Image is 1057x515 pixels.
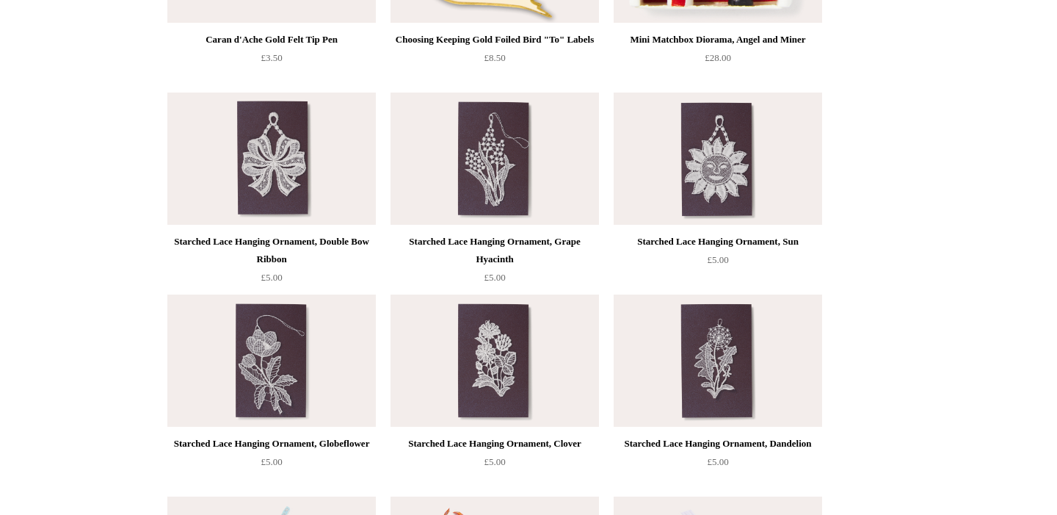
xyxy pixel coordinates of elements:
a: Starched Lace Hanging Ornament, Globeflower Starched Lace Hanging Ornament, Globeflower [167,295,376,427]
a: Starched Lace Hanging Ornament, Sun Starched Lace Hanging Ornament, Sun [614,93,822,225]
a: Starched Lace Hanging Ornament, Grape Hyacinth £5.00 [391,233,599,293]
a: Caran d'Ache Gold Felt Tip Pen £3.50 [167,31,376,91]
span: £5.00 [707,254,728,265]
div: Starched Lace Hanging Ornament, Clover [394,435,595,453]
span: £5.00 [707,456,728,467]
a: Starched Lace Hanging Ornament, Clover £5.00 [391,435,599,495]
a: Mini Matchbox Diorama, Angel and Miner £28.00 [614,31,822,91]
img: Starched Lace Hanging Ornament, Globeflower [167,295,376,427]
span: £3.50 [261,52,282,63]
span: £28.00 [705,52,731,63]
a: Starched Lace Hanging Ornament, Dandelion Starched Lace Hanging Ornament, Dandelion [614,295,822,427]
div: Mini Matchbox Diorama, Angel and Miner [617,31,818,48]
img: Starched Lace Hanging Ornament, Clover [391,295,599,427]
div: Starched Lace Hanging Ornament, Globeflower [171,435,372,453]
a: Starched Lace Hanging Ornament, Dandelion £5.00 [614,435,822,495]
img: Starched Lace Hanging Ornament, Grape Hyacinth [391,93,599,225]
a: Starched Lace Hanging Ornament, Double Bow Ribbon Starched Lace Hanging Ornament, Double Bow Ribbon [167,93,376,225]
a: Starched Lace Hanging Ornament, Double Bow Ribbon £5.00 [167,233,376,293]
span: £5.00 [261,456,282,467]
a: Starched Lace Hanging Ornament, Grape Hyacinth Starched Lace Hanging Ornament, Grape Hyacinth [391,93,599,225]
a: Choosing Keeping Gold Foiled Bird "To" Labels £8.50 [391,31,599,91]
img: Starched Lace Hanging Ornament, Dandelion [614,295,822,427]
span: £8.50 [484,52,505,63]
img: Starched Lace Hanging Ornament, Sun [614,93,822,225]
div: Starched Lace Hanging Ornament, Dandelion [617,435,818,453]
span: £5.00 [484,456,505,467]
div: Starched Lace Hanging Ornament, Sun [617,233,818,251]
a: Starched Lace Hanging Ornament, Sun £5.00 [614,233,822,293]
div: Starched Lace Hanging Ornament, Grape Hyacinth [394,233,595,268]
a: Starched Lace Hanging Ornament, Clover Starched Lace Hanging Ornament, Clover [391,295,599,427]
div: Caran d'Ache Gold Felt Tip Pen [171,31,372,48]
a: Starched Lace Hanging Ornament, Globeflower £5.00 [167,435,376,495]
span: £5.00 [484,272,505,283]
div: Choosing Keeping Gold Foiled Bird "To" Labels [394,31,595,48]
img: Starched Lace Hanging Ornament, Double Bow Ribbon [167,93,376,225]
div: Starched Lace Hanging Ornament, Double Bow Ribbon [171,233,372,268]
span: £5.00 [261,272,282,283]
